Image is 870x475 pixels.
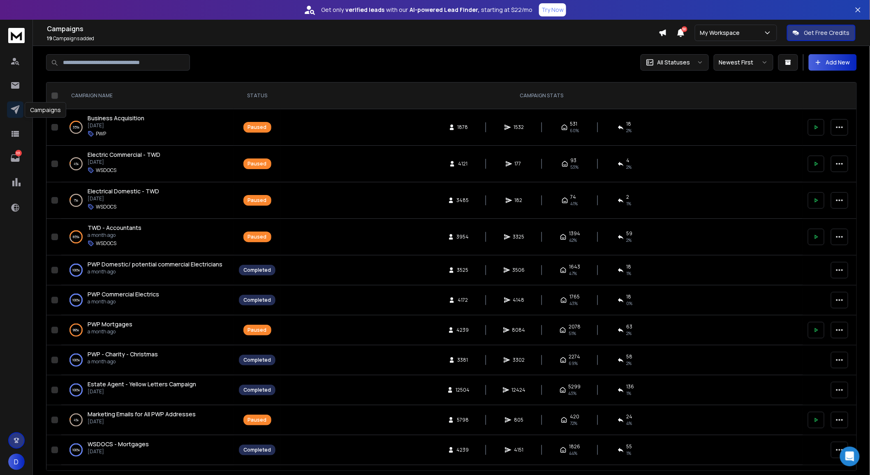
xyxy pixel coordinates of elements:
p: 35 % [73,123,79,131]
span: 2 % [627,360,632,367]
span: 4121 [458,161,467,167]
a: PWP Domestic/ potential commercial Electricians [88,260,222,268]
a: Business Acquisition [88,114,144,122]
div: Paused [248,124,267,131]
span: 1 % [627,270,632,277]
a: Electric Commercial - TWD [88,151,160,159]
span: Electrical Domestic - TWD [88,187,159,195]
span: 182 [515,197,523,204]
div: Paused [248,161,267,167]
p: 85 % [73,233,79,241]
span: 42 % [569,237,577,243]
span: 3381 [458,357,468,363]
span: 4172 [458,297,468,303]
a: Electrical Domestic - TWD [88,187,159,195]
span: PWP Domestic/ potential commercial Electricians [88,260,222,268]
div: Paused [248,197,267,204]
span: 47 % [569,270,577,277]
span: 60 % [570,127,579,134]
a: PWP - Charity - Christmas [88,350,158,358]
p: [DATE] [88,122,144,129]
span: 1 % [627,390,632,397]
p: 4 % [74,416,79,424]
span: 1826 [569,443,580,450]
span: 3954 [457,234,469,240]
button: D [8,454,25,470]
p: a month ago [88,268,222,275]
span: 1532 [514,124,524,131]
p: All Statuses [657,58,690,67]
span: 4239 [457,447,469,453]
td: 4%Marketing Emails for All PWP Addresses[DATE] [61,405,234,435]
span: 420 [570,413,579,420]
span: 1 % [627,200,632,207]
span: 4 [627,157,630,164]
td: 85%TWD - Accountantsa month agoWSDOCS [61,219,234,255]
div: Paused [248,327,267,333]
div: Completed [243,447,271,453]
a: Marketing Emails for All PWP Addresses [88,410,196,418]
td: 35%Business Acquisition[DATE]PWP [61,109,234,146]
p: WSDOCS [96,204,116,210]
span: 59 [627,230,633,237]
span: 18 [627,294,632,300]
div: Paused [248,417,267,423]
img: logo [8,28,25,43]
td: 100%PWP Commercial Electricsa month ago [61,285,234,315]
span: 3325 [513,234,525,240]
h1: Campaigns [47,24,659,34]
button: Try Now [539,3,566,16]
span: PWP Commercial Electrics [88,290,159,298]
span: 3302 [513,357,525,363]
a: TWD - Accountants [88,224,141,232]
strong: verified leads [345,6,384,14]
p: a month ago [88,328,132,335]
th: CAMPAIGN NAME [61,83,234,109]
span: 4239 [457,327,469,333]
a: PWP Mortgages [88,320,132,328]
div: Campaigns [25,102,66,118]
span: 93 [571,157,577,164]
a: PWP Commercial Electrics [88,290,159,298]
p: [DATE] [88,448,149,455]
div: Completed [243,267,271,273]
span: 5798 [457,417,469,423]
span: 2274 [569,353,581,360]
span: 2 % [627,237,632,243]
td: 100%WSDOCS - Mortgages[DATE] [61,435,234,465]
p: 100 % [72,356,80,364]
span: 1878 [458,124,468,131]
span: 43 % [569,300,578,307]
span: 136 [627,383,634,390]
a: 101 [7,150,23,166]
span: 43 % [569,390,577,397]
span: 0 % [627,300,633,307]
p: WSDOCS [96,240,116,247]
span: 177 [515,161,523,167]
span: 2 % [627,330,632,337]
span: Marketing Emails for All PWP Addresses [88,410,196,418]
p: 100 % [72,266,80,274]
span: 44 % [569,450,577,457]
span: PWP Mortgages [88,320,132,328]
a: WSDOCS - Mortgages [88,440,149,448]
a: Estate Agent - Yellow Letters Campaign [88,380,196,388]
span: 4151 [514,447,523,453]
p: [DATE] [88,159,160,165]
span: 3525 [457,267,469,273]
span: 2 [627,194,629,200]
td: 7%Electrical Domestic - TWD[DATE]WSDOCS [61,182,234,219]
span: 8084 [512,327,525,333]
p: 99 % [73,326,79,334]
p: My Workspace [700,29,743,37]
strong: AI-powered Lead Finder, [410,6,479,14]
p: [DATE] [88,418,196,425]
span: 41 % [571,200,578,207]
span: 2 % [627,127,632,134]
p: a month ago [88,298,159,305]
td: 100%PWP - Charity - Christmasa month ago [61,345,234,375]
p: 7 % [74,196,79,204]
